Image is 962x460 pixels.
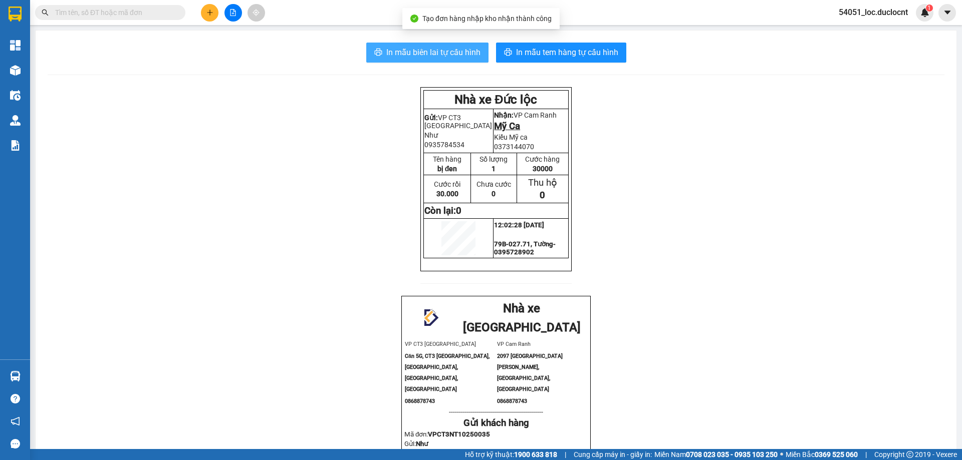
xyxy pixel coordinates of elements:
[404,408,588,416] p: -----------------------------------------------
[496,43,626,63] button: printerIn mẫu tem hàng tự cấu hình
[206,9,213,16] span: plus
[424,180,470,188] p: Cước rồi
[436,190,458,198] span: 30.000
[10,65,21,76] img: warehouse-icon
[574,449,652,460] span: Cung cấp máy in - giấy in:
[926,5,933,12] sup: 1
[565,449,566,460] span: |
[831,6,916,19] span: 54051_loc.duclocnt
[454,93,537,107] strong: Nhà xe Đức lộc
[492,165,496,173] span: 1
[494,221,544,229] span: 12:02:28 [DATE]
[514,111,557,119] span: VP Cam Ranh
[494,133,528,141] span: Kiều Mỹ ca
[11,394,20,403] span: question-circle
[424,155,470,163] p: Tên hàng
[497,341,531,347] span: VP Cam Ranh
[494,240,556,256] span: 79B-027.71, Tường- 0395728902
[494,121,520,132] span: Mỹ Ca
[410,15,418,23] span: check-circle
[424,114,438,122] strong: Gửi:
[248,4,265,22] button: aim
[471,180,516,188] p: Chưa cước
[456,205,461,216] span: 0
[405,341,476,347] span: VP CT3 [GEOGRAPHIC_DATA]
[927,5,931,12] span: 1
[10,40,21,51] img: dashboard-icon
[34,6,116,20] strong: Nhà xe Đức lộc
[416,440,428,447] span: Như
[55,7,173,18] input: Tìm tên, số ĐT hoặc mã đơn
[253,9,260,16] span: aim
[81,45,116,54] span: Anh Vi PR
[11,416,20,426] span: notification
[42,9,49,16] span: search
[528,177,557,188] span: Thu hộ
[686,450,778,458] strong: 0708 023 035 - 0935 103 250
[424,205,461,216] strong: Còn lại:
[938,4,956,22] button: caret-down
[11,439,20,448] span: message
[780,452,783,456] span: ⚪️
[224,4,242,22] button: file-add
[463,417,529,428] strong: Gửi khách hàng
[56,70,100,79] p: Số lượng
[424,114,492,130] span: VP CT3 [GEOGRAPHIC_DATA]
[465,449,557,460] span: Hỗ trợ kỹ thuật:
[428,430,490,438] span: VPCT3NT10250035
[229,9,236,16] span: file-add
[516,46,618,59] span: In mẫu tem hàng tự cấu hình
[437,165,457,173] span: bị đen
[463,301,581,334] strong: Nhà xe [GEOGRAPHIC_DATA]
[494,143,534,151] span: 0373144070
[4,70,55,79] p: Tên hàng
[424,131,438,139] span: Như
[920,8,929,17] img: icon-new-feature
[414,302,447,335] img: logo
[540,190,545,201] span: 0
[4,56,49,65] span: 0914355300
[518,155,568,163] p: Cước hàng
[405,353,490,392] span: Căn 5G, CT3 [GEOGRAPHIC_DATA], [GEOGRAPHIC_DATA], [GEOGRAPHIC_DATA], [GEOGRAPHIC_DATA]
[906,451,913,458] span: copyright
[471,155,516,163] p: Số lượng
[4,24,19,34] strong: Gửi:
[943,8,952,17] span: caret-down
[4,45,64,54] span: [PERSON_NAME]
[404,440,428,447] span: Gửi:
[422,15,552,23] span: Tạo đơn hàng nhập kho nhận thành công
[101,70,146,79] p: Cước hàng
[201,4,218,22] button: plus
[81,24,141,43] span: VP [PERSON_NAME]
[865,449,867,460] span: |
[497,353,563,392] span: 2097 [GEOGRAPHIC_DATA][PERSON_NAME], [GEOGRAPHIC_DATA], [GEOGRAPHIC_DATA]
[10,140,21,151] img: solution-icon
[405,398,435,404] span: 0868878743
[81,24,103,34] strong: Nhận:
[10,371,21,381] img: warehouse-icon
[10,115,21,126] img: warehouse-icon
[497,398,527,404] span: 0868878743
[366,43,489,63] button: printerIn mẫu biên lai tự cấu hình
[10,90,21,101] img: warehouse-icon
[4,24,80,43] span: VP CT3 [GEOGRAPHIC_DATA]
[492,190,496,198] span: 0
[386,46,480,59] span: In mẫu biên lai tự cấu hình
[404,430,490,438] span: Mã đơn:
[514,450,557,458] strong: 1900 633 818
[533,165,553,173] span: 30000
[9,7,22,22] img: logo-vxr
[424,141,464,149] span: 0935784534
[654,449,778,460] span: Miền Nam
[374,48,382,58] span: printer
[815,450,858,458] strong: 0369 525 060
[494,111,514,119] strong: Nhận:
[81,56,126,65] span: 0797606282
[504,48,512,58] span: printer
[786,449,858,460] span: Miền Bắc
